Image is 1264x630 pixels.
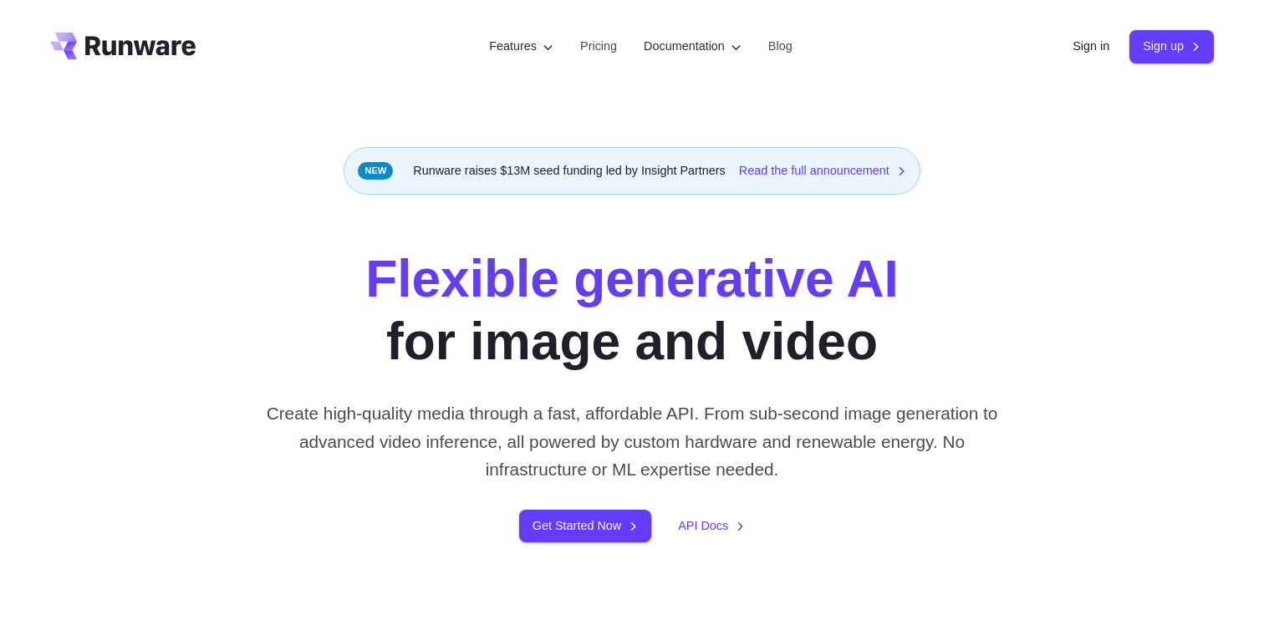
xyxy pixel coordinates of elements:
[678,516,745,536] a: API Docs
[1129,30,1214,63] a: Sign up
[260,399,1005,483] p: Create high-quality media through a fast, affordable API. From sub-second image generation to adv...
[489,37,553,56] label: Features
[739,161,906,180] a: Read the full announcement
[580,37,617,56] a: Pricing
[365,250,899,307] strong: Flexible generative AI
[768,37,793,56] a: Blog
[519,510,651,542] a: Get Started Now
[344,147,920,195] div: Runware raises $13M seed funding led by Insight Partners
[644,37,742,56] label: Documentation
[365,248,899,373] h1: for image and video
[1073,37,1109,56] a: Sign in
[50,33,196,59] a: Go to /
